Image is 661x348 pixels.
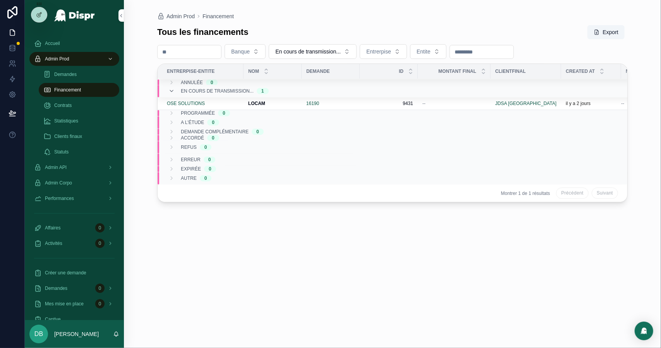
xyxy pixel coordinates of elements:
[29,176,119,190] a: Admin Corpo
[203,12,234,20] a: Financement
[211,79,213,86] div: 0
[566,68,595,74] span: Created at
[209,166,211,172] div: 0
[587,25,625,39] button: Export
[45,270,86,276] span: Créer une demande
[248,68,259,74] span: Nom
[157,12,195,20] a: Admin Prod
[223,110,225,116] div: 0
[95,223,105,233] div: 0
[495,100,556,107] a: JDSA [GEOGRAPHIC_DATA]
[29,221,119,235] a: Affaires0
[256,129,259,135] div: 0
[45,164,67,171] span: Admin API
[248,100,297,107] a: LOCAM
[306,100,319,107] a: 16190
[45,40,60,47] span: Accueil
[181,129,249,135] span: Demande complémentaire
[275,48,341,55] span: En cours de transmission...
[167,68,215,74] span: Entrerpise-Entite
[54,9,95,22] img: App logo
[181,166,201,172] span: Expirée
[45,180,72,186] span: Admin Corpo
[54,118,78,124] span: Statistiques
[45,195,74,202] span: Performances
[39,67,119,81] a: Demandes
[39,145,119,159] a: Statuts
[29,191,119,205] a: Performances
[261,88,264,94] div: 1
[181,135,204,141] span: Accordé
[181,144,197,150] span: Refus
[167,100,205,107] a: OSE SOLUTIONS
[45,316,61,322] span: Captive
[167,12,195,20] span: Admin Prod
[212,135,215,141] div: 0
[364,100,413,107] a: 9431
[204,175,207,181] div: 0
[181,175,197,181] span: Autre
[181,119,204,126] span: A l'étude
[39,114,119,128] a: Statistiques
[566,100,616,107] a: il y a 2 jours
[54,330,99,338] p: [PERSON_NAME]
[167,100,239,107] a: OSE SOLUTIONS
[306,68,330,74] span: Demande
[621,100,624,107] span: --
[45,240,62,246] span: Activités
[45,285,67,291] span: Demandes
[417,48,431,55] span: Entite
[360,44,407,59] button: Select Button
[25,31,124,320] div: scrollable content
[181,79,203,86] span: Annulée
[54,102,72,109] span: Contrats
[212,119,215,126] div: 0
[566,100,591,107] p: il y a 2 jours
[269,44,357,59] button: Select Button
[29,312,119,326] a: Captive
[248,101,265,106] strong: LOCAM
[29,236,119,250] a: Activités0
[54,71,77,78] span: Demandes
[54,133,82,140] span: Clients finaux
[39,98,119,112] a: Contrats
[306,100,355,107] a: 16190
[635,322,653,340] div: Open Intercom Messenger
[39,83,119,97] a: Financement
[181,88,254,94] span: En cours de transmission...
[45,56,69,62] span: Admin Prod
[157,26,249,38] h1: Tous les financements
[45,225,60,231] span: Affaires
[231,48,250,55] span: Banque
[366,48,391,55] span: Entrerpise
[501,190,550,196] span: Montrer 1 de 1 résultats
[438,68,476,74] span: Montant final
[29,36,119,50] a: Accueil
[208,157,211,163] div: 0
[204,144,207,150] div: 0
[225,44,266,59] button: Select Button
[29,266,119,280] a: Créer une demande
[95,299,105,308] div: 0
[54,149,69,155] span: Statuts
[29,52,119,66] a: Admin Prod
[181,157,201,163] span: Erreur
[95,239,105,248] div: 0
[410,44,446,59] button: Select Button
[181,110,215,116] span: Programmée
[39,129,119,143] a: Clients finaux
[34,329,43,339] span: DB
[29,160,119,174] a: Admin API
[399,68,403,74] span: Id
[45,301,84,307] span: Mes mise en place
[29,281,119,295] a: Demandes0
[29,297,119,311] a: Mes mise en place0
[495,68,526,74] span: ClientFinal
[95,284,105,293] div: 0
